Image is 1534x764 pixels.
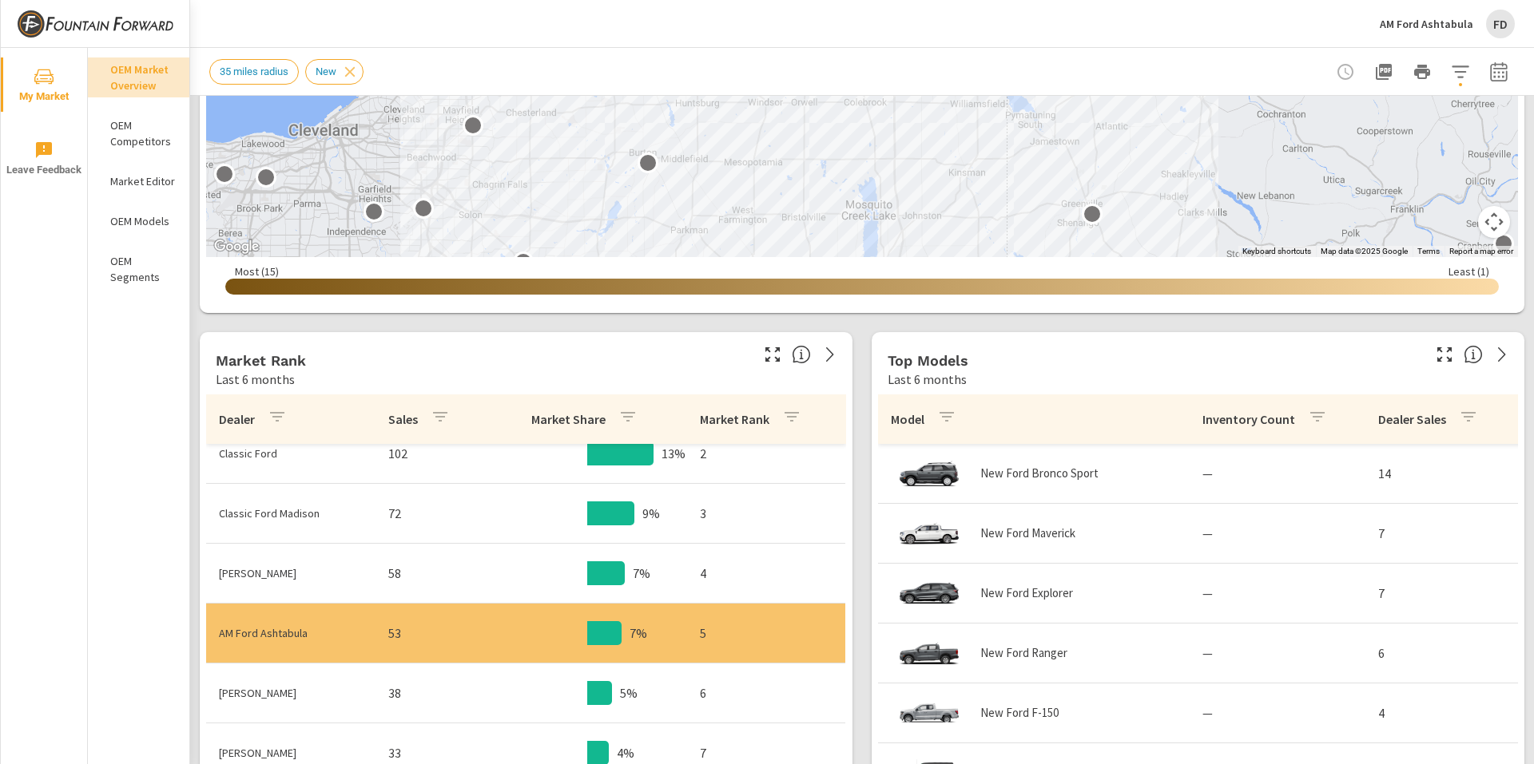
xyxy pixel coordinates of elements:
span: Market Rank shows you how you rank, in terms of sales, to other dealerships in your market. “Mark... [792,345,811,364]
button: "Export Report to PDF" [1368,56,1400,88]
p: New Ford F-150 [980,706,1059,720]
p: Market Rank [700,411,769,427]
p: Last 6 months [216,370,295,389]
p: 4 [700,564,833,583]
img: glamour [897,629,961,677]
div: nav menu [1,48,87,195]
p: OEM Competitors [110,117,177,149]
p: OEM Models [110,213,177,229]
button: Map camera controls [1478,206,1510,238]
p: 13% [662,444,686,463]
p: — [1202,524,1353,543]
p: New Ford Explorer [980,586,1073,600]
p: 4% [617,743,634,762]
p: 5 [700,623,833,643]
button: Select Date Range [1483,56,1515,88]
p: 72 [388,504,475,523]
p: 5% [620,683,638,703]
img: glamour [897,509,961,557]
p: OEM Market Overview [110,61,177,93]
img: glamour [897,689,961,737]
button: Print Report [1406,56,1438,88]
p: New Ford Maverick [980,526,1075,540]
span: Map data ©2025 Google [1321,247,1408,255]
button: Keyboard shortcuts [1242,246,1311,257]
span: Leave Feedback [6,141,82,180]
p: 7 [1378,584,1509,603]
p: 38 [388,683,475,703]
a: Terms (opens in new tab) [1417,247,1440,255]
img: glamour [897,569,961,617]
div: OEM Market Overview [88,57,189,97]
span: Find the biggest opportunities within your model lineup nationwide. [Source: Market registration ... [1464,345,1483,364]
a: Report a map error [1449,247,1513,255]
p: AM Ford Ashtabula [1380,17,1473,31]
p: — [1202,464,1353,483]
span: My Market [6,67,82,106]
p: New Ford Ranger [980,646,1067,660]
div: OEM Segments [88,249,189,289]
p: 53 [388,623,475,643]
img: Google [210,236,263,257]
p: Most ( 15 ) [235,264,279,279]
p: 9% [642,504,660,523]
div: FD [1486,10,1515,38]
p: 6 [700,683,833,703]
p: Dealer Sales [1378,411,1446,427]
p: OEM Segments [110,253,177,285]
div: OEM Models [88,209,189,233]
span: 35 miles radius [210,65,298,77]
p: 33 [388,743,475,762]
p: — [1202,643,1353,663]
p: — [1202,703,1353,722]
img: glamour [897,449,961,497]
button: Apply Filters [1445,56,1476,88]
p: 7 [700,743,833,762]
div: Market Editor [88,169,189,193]
p: [PERSON_NAME] [219,745,363,761]
p: Market Share [531,411,606,427]
p: AM Ford Ashtabula [219,625,363,641]
div: New [305,59,364,85]
p: Dealer [219,411,255,427]
button: Make Fullscreen [760,342,785,367]
p: Classic Ford Madison [219,505,363,521]
a: See more details in report [1489,342,1515,367]
h5: Market Rank [216,352,306,369]
p: 7% [633,564,650,583]
p: 6 [1378,643,1509,663]
p: 3 [700,504,833,523]
button: Make Fullscreen [1432,342,1457,367]
p: 58 [388,564,475,583]
p: [PERSON_NAME] [219,685,363,701]
p: 14 [1378,464,1509,483]
p: Model [891,411,924,427]
h5: Top Models [888,352,968,369]
div: OEM Competitors [88,113,189,153]
p: Classic Ford [219,445,363,461]
a: See more details in report [817,342,843,367]
p: 7% [630,623,647,643]
p: Least ( 1 ) [1449,264,1489,279]
p: Sales [388,411,418,427]
p: 4 [1378,703,1509,722]
p: Market Editor [110,173,177,189]
p: 7 [1378,524,1509,543]
p: 2 [700,444,833,463]
a: Open this area in Google Maps (opens a new window) [210,236,263,257]
span: New [306,65,346,77]
p: Inventory Count [1202,411,1295,427]
p: New Ford Bronco Sport [980,466,1099,481]
p: Last 6 months [888,370,967,389]
p: [PERSON_NAME] [219,565,363,581]
p: 102 [388,444,475,463]
p: — [1202,584,1353,603]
